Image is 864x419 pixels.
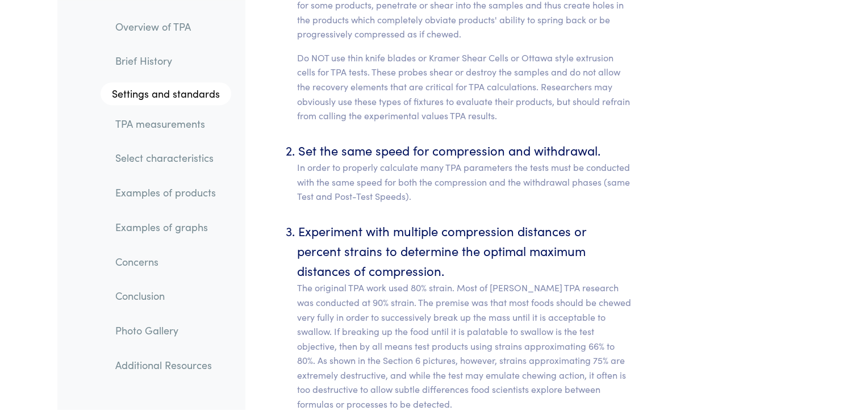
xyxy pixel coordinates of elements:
[106,317,231,343] a: Photo Gallery
[101,82,231,105] a: Settings and standards
[297,140,633,204] li: Set the same speed for compression and withdrawal.
[106,14,231,40] a: Overview of TPA
[106,145,231,171] a: Select characteristics
[106,180,231,206] a: Examples of products
[106,352,231,378] a: Additional Resources
[106,214,231,240] a: Examples of graphs
[297,280,633,411] p: The original TPA work used 80% strain. Most of [PERSON_NAME] TPA research was conducted at 90% st...
[297,160,633,204] p: In order to properly calculate many TPA parameters the tests must be conducted with the same spee...
[106,283,231,309] a: Conclusion
[106,48,231,74] a: Brief History
[106,111,231,137] a: TPA measurements
[297,51,633,123] p: Do NOT use thin knife blades or Kramer Shear Cells or Ottawa style extrusion cells for TPA tests....
[106,249,231,275] a: Concerns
